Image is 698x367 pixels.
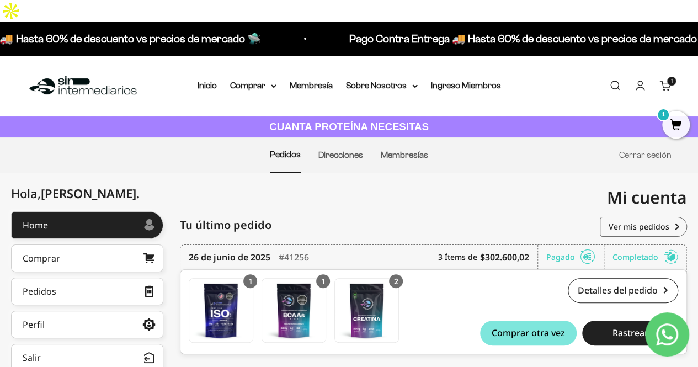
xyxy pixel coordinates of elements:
img: Translation missing: es.Proteína Aislada (ISO) - Vanilla / 2 libras (910g) [189,279,253,342]
b: $302.600,02 [480,251,529,264]
div: Salir [23,353,41,362]
a: Inicio [198,81,217,90]
a: Pedidos [270,150,301,159]
div: Pagado [546,245,604,269]
div: 1 [316,274,330,288]
div: Pedidos [23,287,56,296]
img: Translation missing: es.BCAAs sabor Limón - Mandarina (2:1:1) [262,279,326,342]
a: Cerrar sesión [619,150,672,159]
a: Ingreso Miembros [431,81,501,90]
a: Detalles del pedido [568,278,678,303]
button: Rastrear [582,321,678,345]
strong: CUANTA PROTEÍNA NECESITAS [269,121,429,132]
summary: Sobre Nosotros [346,78,418,93]
div: Hola, [11,187,140,200]
a: Comprar [11,244,163,272]
a: Home [11,211,163,239]
span: . [136,185,140,201]
div: Completado [612,245,678,269]
a: Pedidos [11,278,163,305]
div: Perfil [23,320,45,329]
div: Home [23,221,48,230]
span: Mi cuenta [607,186,687,209]
summary: Comprar [230,78,276,93]
span: [PERSON_NAME] [41,185,140,201]
a: Direcciones [318,150,363,159]
div: 3 Ítems de [438,245,538,269]
button: Comprar otra vez [480,321,576,345]
span: Tu último pedido [180,217,271,233]
div: #41256 [279,245,309,269]
div: 1 [243,274,257,288]
img: Translation missing: es.Creatina Monohidrato [335,279,398,342]
time: 26 de junio de 2025 [189,251,270,264]
a: Membresía [290,81,333,90]
div: 2 [389,274,403,288]
a: Membresías [381,150,428,159]
a: Proteína Aislada (ISO) - Vanilla / 2 libras (910g) [189,278,253,343]
a: Ver mis pedidos [600,217,687,237]
span: Rastrear [612,328,648,337]
a: Creatina Monohidrato [334,278,399,343]
span: Comprar otra vez [492,328,565,337]
mark: 1 [657,108,670,121]
span: 1 [671,78,673,84]
a: 1 [662,120,690,132]
a: Perfil [11,311,163,338]
a: BCAAs sabor Limón - Mandarina (2:1:1) [262,278,326,343]
div: Comprar [23,254,60,263]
